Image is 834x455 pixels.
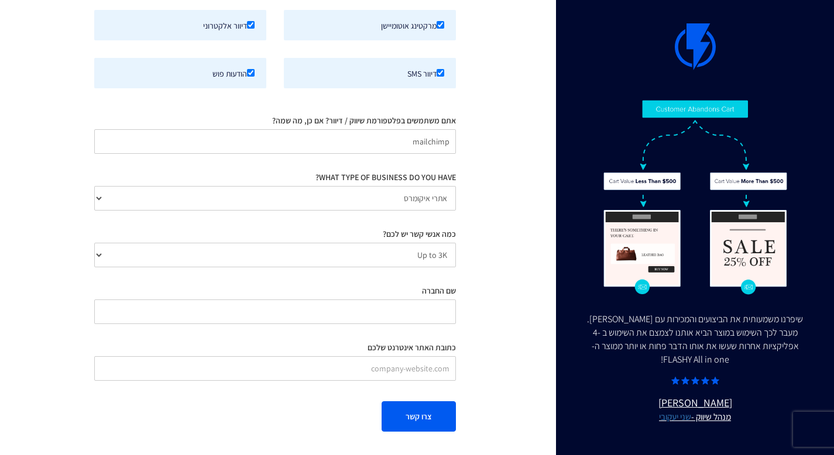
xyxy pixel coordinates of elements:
[94,58,266,88] label: הודעות פוש
[272,115,456,126] label: אתם משתמשים בפלטפורמת שיווק / דיוור? אם כן, מה שמה?
[284,10,456,40] label: מרקטינג אוטומיישן
[603,99,788,295] img: Flashy
[437,21,444,29] input: מרקטינג אוטומיישן
[579,411,811,423] small: מנהל שיווק -
[368,342,456,353] label: כתובת האתר אינטרנט שלכם
[382,401,456,432] button: צרו קשר
[579,313,811,366] div: שיפרנו משמעותית את הביצועים והמכירות עם [PERSON_NAME]. מעבר לכך השימוש במוצר הביא אותנו לצמצם את ...
[94,356,456,381] input: company-website.com
[284,58,456,88] label: דיוור SMS
[659,411,691,422] a: שני יעקובי
[579,395,811,423] u: [PERSON_NAME]
[247,69,255,77] input: הודעות פוש
[437,69,444,77] input: דיוור SMS
[315,171,456,183] label: WHAT TYPE OF BUSINESS DO YOU HAVE?
[247,21,255,29] input: דיוור אלקטרוני
[422,285,456,297] label: שם החברה
[94,10,266,40] label: דיוור אלקטרוני
[383,228,456,240] label: כמה אנשי קשר יש לכם?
